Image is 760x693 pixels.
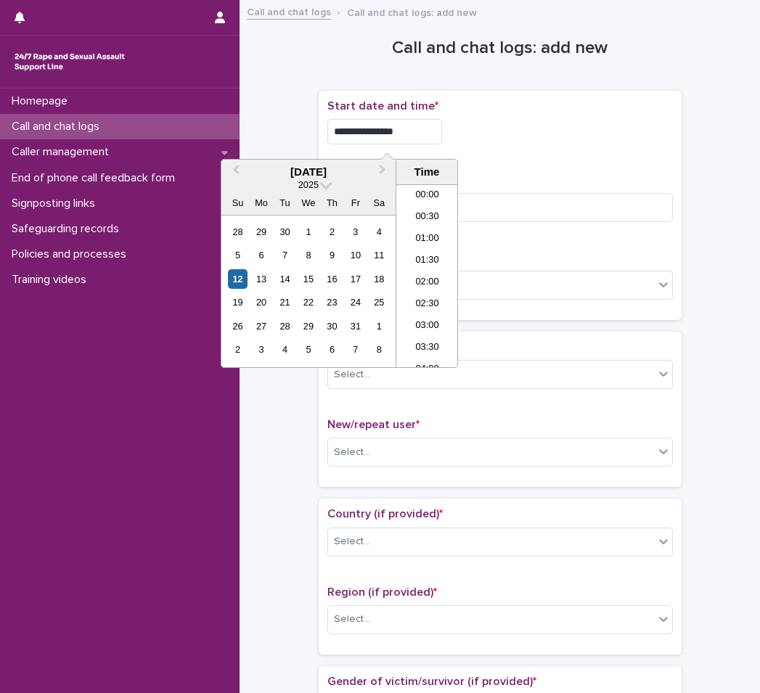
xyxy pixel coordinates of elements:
div: Choose Friday, October 3rd, 2025 [346,222,365,242]
div: Choose Monday, November 3rd, 2025 [251,340,271,359]
div: Choose Friday, October 17th, 2025 [346,269,365,289]
div: Select... [334,612,370,627]
div: Choose Wednesday, October 29th, 2025 [298,316,318,336]
span: Region (if provided) [327,586,437,598]
div: [DATE] [221,165,396,179]
div: Choose Sunday, October 26th, 2025 [228,316,248,336]
div: Time [400,165,454,179]
div: Choose Monday, September 29th, 2025 [251,222,271,242]
div: We [298,193,318,213]
li: 00:30 [396,207,458,229]
li: 01:00 [396,229,458,250]
img: rhQMoQhaT3yELyF149Cw [12,47,128,76]
div: Th [322,193,342,213]
p: End of phone call feedback form [6,171,187,185]
div: Select... [334,534,370,549]
p: Call and chat logs: add new [347,4,477,20]
span: Gender of victim/survivor (if provided) [327,676,536,687]
div: Choose Saturday, October 4th, 2025 [369,222,389,242]
span: Start date and time [327,100,438,112]
div: Choose Wednesday, November 5th, 2025 [298,340,318,359]
div: Choose Friday, October 10th, 2025 [346,245,365,265]
div: Choose Tuesday, October 21st, 2025 [275,292,295,312]
div: Sa [369,193,389,213]
a: Call and chat logs [247,3,331,20]
div: Su [228,193,248,213]
div: Choose Friday, October 31st, 2025 [346,316,365,336]
h1: Call and chat logs: add new [319,38,682,59]
div: Choose Friday, November 7th, 2025 [346,340,365,359]
li: 04:00 [396,359,458,381]
p: Signposting links [6,197,107,210]
div: Choose Thursday, October 16th, 2025 [322,269,342,289]
div: Choose Tuesday, November 4th, 2025 [275,340,295,359]
p: Call and chat logs [6,120,111,134]
div: Choose Wednesday, October 8th, 2025 [298,245,318,265]
div: Choose Friday, October 24th, 2025 [346,292,365,312]
div: Select... [334,445,370,460]
div: Choose Saturday, October 25th, 2025 [369,292,389,312]
div: Fr [346,193,365,213]
div: Choose Tuesday, October 7th, 2025 [275,245,295,265]
div: Choose Tuesday, October 28th, 2025 [275,316,295,336]
p: Policies and processes [6,247,138,261]
p: Caller management [6,145,120,159]
div: Choose Sunday, October 12th, 2025 [228,269,248,289]
div: Choose Wednesday, October 1st, 2025 [298,222,318,242]
div: month 2025-10 [226,220,391,361]
div: Choose Wednesday, October 15th, 2025 [298,269,318,289]
div: Choose Saturday, November 1st, 2025 [369,316,389,336]
span: 2025 [298,179,319,190]
div: Choose Tuesday, September 30th, 2025 [275,222,295,242]
li: 00:00 [396,185,458,207]
div: Choose Sunday, October 5th, 2025 [228,245,248,265]
button: Next Month [372,161,396,184]
div: Choose Monday, October 13th, 2025 [251,269,271,289]
div: Tu [275,193,295,213]
div: Choose Thursday, November 6th, 2025 [322,340,342,359]
div: Choose Saturday, November 8th, 2025 [369,340,389,359]
p: Safeguarding records [6,222,131,236]
div: Choose Sunday, November 2nd, 2025 [228,340,248,359]
div: Choose Thursday, October 9th, 2025 [322,245,342,265]
p: Training videos [6,273,98,287]
li: 02:00 [396,272,458,294]
li: 03:30 [396,337,458,359]
li: 03:00 [396,316,458,337]
div: Choose Tuesday, October 14th, 2025 [275,269,295,289]
div: Mo [251,193,271,213]
div: Choose Thursday, October 2nd, 2025 [322,222,342,242]
span: New/repeat user [327,419,420,430]
li: 02:30 [396,294,458,316]
div: Choose Monday, October 20th, 2025 [251,292,271,312]
div: Choose Thursday, October 23rd, 2025 [322,292,342,312]
div: Choose Saturday, October 11th, 2025 [369,245,389,265]
div: Choose Monday, October 6th, 2025 [251,245,271,265]
p: Homepage [6,94,79,108]
div: Select... [334,367,370,382]
div: Choose Sunday, September 28th, 2025 [228,222,248,242]
div: Choose Sunday, October 19th, 2025 [228,292,248,312]
button: Previous Month [223,161,246,184]
li: 01:30 [396,250,458,272]
div: Choose Thursday, October 30th, 2025 [322,316,342,336]
div: Choose Saturday, October 18th, 2025 [369,269,389,289]
span: Country (if provided) [327,508,443,520]
div: Choose Wednesday, October 22nd, 2025 [298,292,318,312]
div: Choose Monday, October 27th, 2025 [251,316,271,336]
